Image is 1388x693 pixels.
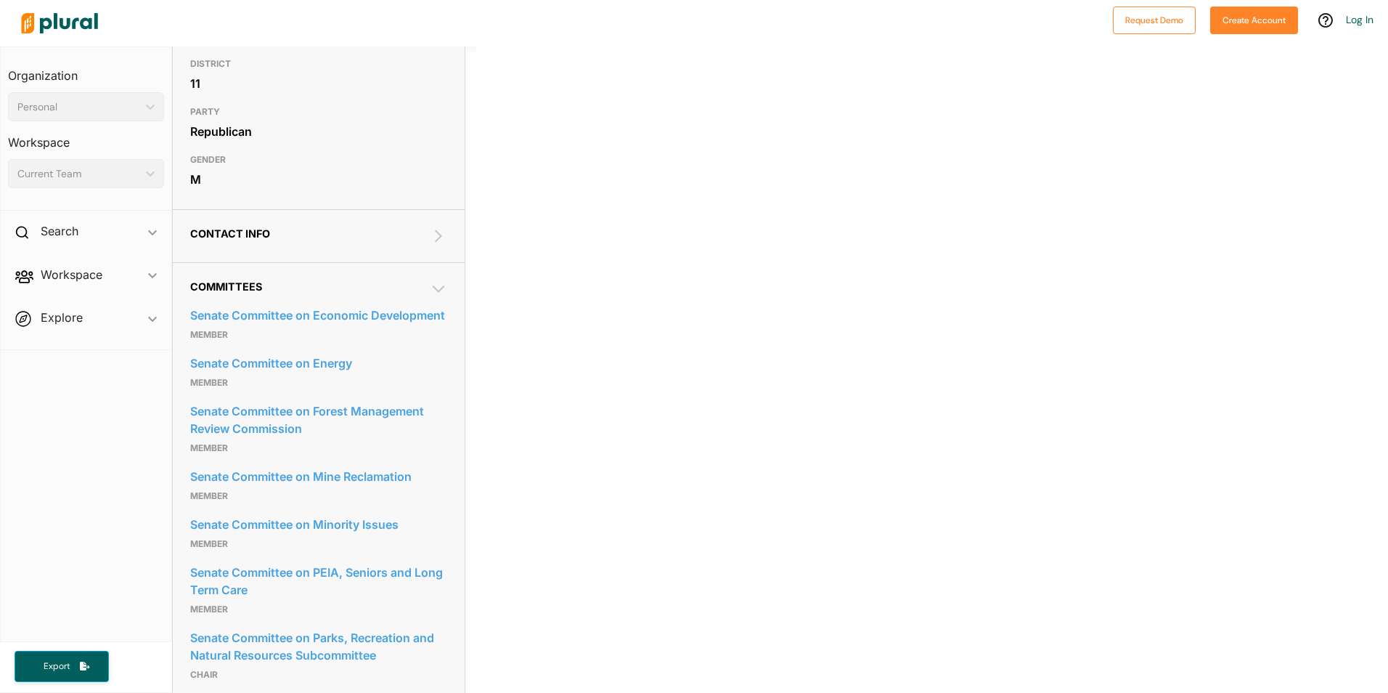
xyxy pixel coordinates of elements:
p: Member [190,374,447,392]
h3: GENDER [190,151,447,169]
a: Senate Committee on Mine Reclamation [190,466,447,487]
a: Senate Committee on Economic Development [190,304,447,326]
a: Senate Committee on Forest Management Review Commission [190,400,447,439]
button: Create Account [1210,7,1298,34]
p: Member [190,326,447,344]
a: Log In [1346,13,1373,26]
p: Chair [190,666,447,684]
a: Senate Committee on PEIA, Seniors and Long Term Care [190,562,447,601]
a: Senate Committee on Energy [190,352,447,374]
span: Committees [190,280,262,293]
a: Request Demo [1113,12,1196,27]
div: M [190,169,447,190]
p: Member [190,535,447,553]
h3: Workspace [8,121,164,153]
div: Personal [17,100,140,115]
button: Export [15,651,109,682]
h3: PARTY [190,103,447,121]
p: Member [190,601,447,618]
p: Member [190,487,447,505]
span: Contact Info [190,227,270,240]
div: Republican [190,121,447,142]
span: Export [33,660,80,673]
h2: Search [41,223,78,239]
a: Senate Committee on Parks, Recreation and Natural Resources Subcommittee [190,627,447,666]
button: Request Demo [1113,7,1196,34]
h3: DISTRICT [190,55,447,73]
a: Create Account [1210,12,1298,27]
h3: Organization [8,54,164,86]
div: 11 [190,73,447,94]
a: Senate Committee on Minority Issues [190,514,447,535]
p: Member [190,439,447,457]
div: Current Team [17,166,140,182]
